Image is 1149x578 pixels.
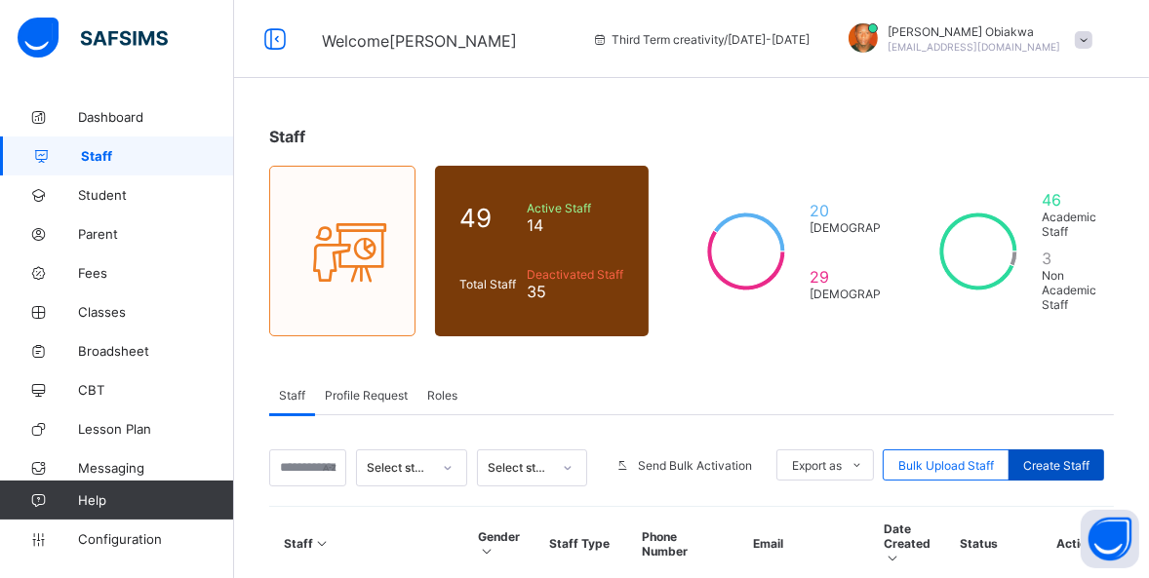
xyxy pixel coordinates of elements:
span: Help [78,492,233,508]
span: [DEMOGRAPHIC_DATA] [810,220,940,235]
i: Sort in Ascending Order [314,536,331,551]
span: Deactivated Staff [527,267,624,282]
div: Total Staff [455,272,522,296]
span: Messaging [78,460,234,476]
span: Classes [78,304,234,320]
span: 49 [459,203,517,233]
span: Staff [269,127,305,146]
button: Open asap [1081,510,1139,568]
span: Active Staff [527,201,624,215]
span: Welcome [PERSON_NAME] [322,31,517,51]
span: Dashboard [78,109,234,125]
span: Profile Request [325,388,408,403]
span: Broadsheet [78,343,234,359]
span: Staff [279,388,305,403]
span: 29 [810,267,940,287]
span: Student [78,187,234,203]
span: Configuration [78,531,233,547]
span: Roles [427,388,457,403]
span: CBT [78,382,234,398]
span: Lesson Plan [78,421,234,437]
div: CelestineObiakwa [829,23,1102,56]
span: Export as [792,458,842,473]
span: session/term information [592,32,810,47]
img: safsims [18,18,168,58]
span: [DEMOGRAPHIC_DATA] [810,287,940,301]
span: Staff [81,148,234,164]
div: Select status [488,461,551,476]
span: Non Academic Staff [1042,268,1096,312]
span: Send Bulk Activation [638,458,752,473]
span: 20 [810,201,940,220]
span: Create Staff [1023,458,1090,473]
span: [PERSON_NAME] Obiakwa [888,24,1060,39]
span: [EMAIL_ADDRESS][DOMAIN_NAME] [888,41,1060,53]
span: 46 [1042,190,1096,210]
i: Sort in Ascending Order [885,551,901,565]
span: Parent [78,226,234,242]
span: Academic Staff [1042,210,1096,239]
span: Bulk Upload Staff [898,458,994,473]
span: 3 [1042,249,1096,268]
span: Fees [78,265,234,281]
i: Sort in Ascending Order [479,544,495,559]
span: 14 [527,215,624,235]
div: Select staff type [367,461,430,476]
span: 35 [527,282,624,301]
